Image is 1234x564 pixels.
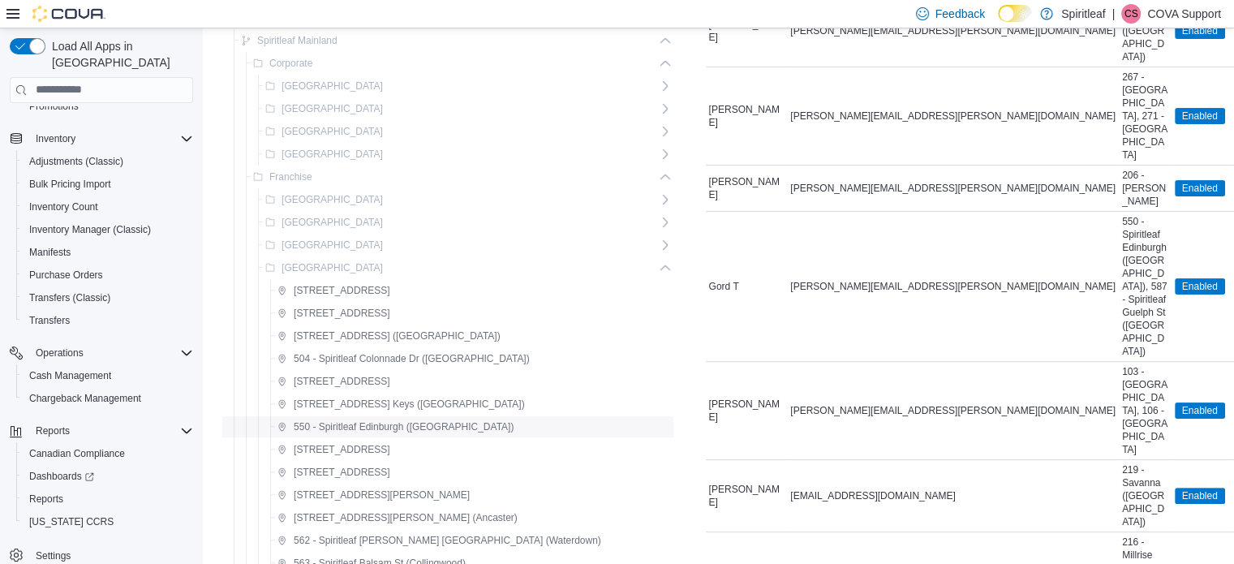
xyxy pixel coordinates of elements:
[29,343,90,363] button: Operations
[1119,362,1172,459] div: 103 - [GEOGRAPHIC_DATA], 106 - [GEOGRAPHIC_DATA]
[259,144,389,164] button: [GEOGRAPHIC_DATA]
[23,220,193,239] span: Inventory Manager (Classic)
[23,467,193,486] span: Dashboards
[23,97,193,116] span: Promotions
[271,417,520,437] button: 550 - Spiritleaf Edinburgh ([GEOGRAPHIC_DATA])
[36,549,71,562] span: Settings
[790,280,1116,293] span: [PERSON_NAME][EMAIL_ADDRESS][PERSON_NAME][DOMAIN_NAME]
[271,394,531,414] button: [STREET_ADDRESS] Keys ([GEOGRAPHIC_DATA])
[23,243,193,262] span: Manifests
[23,444,131,463] a: Canadian Compliance
[36,132,75,145] span: Inventory
[29,421,76,441] button: Reports
[282,125,383,138] span: [GEOGRAPHIC_DATA]
[709,483,785,509] span: [PERSON_NAME]
[23,467,101,486] a: Dashboards
[29,100,79,113] span: Promotions
[36,347,84,359] span: Operations
[1119,166,1172,211] div: 206 - [PERSON_NAME]
[3,420,200,442] button: Reports
[790,110,1116,123] span: [PERSON_NAME][EMAIL_ADDRESS][PERSON_NAME][DOMAIN_NAME]
[16,196,200,218] button: Inventory Count
[709,280,739,293] span: Gord T
[282,148,383,161] span: [GEOGRAPHIC_DATA]
[23,311,193,330] span: Transfers
[790,24,1116,37] span: [PERSON_NAME][EMAIL_ADDRESS][PERSON_NAME][DOMAIN_NAME]
[29,392,141,405] span: Chargeback Management
[16,465,200,488] a: Dashboards
[294,466,390,479] span: [STREET_ADDRESS]
[29,291,110,304] span: Transfers (Classic)
[23,288,193,308] span: Transfers (Classic)
[29,369,111,382] span: Cash Management
[23,366,193,385] span: Cash Management
[294,352,530,365] span: 504 - Spiritleaf Colonnade Dr ([GEOGRAPHIC_DATA])
[271,485,476,505] button: [STREET_ADDRESS][PERSON_NAME]
[935,6,985,22] span: Feedback
[29,447,125,460] span: Canadian Compliance
[269,57,312,70] span: Corporate
[294,534,601,547] span: 562 - Spiritleaf [PERSON_NAME] [GEOGRAPHIC_DATA] (Waterdown)
[23,444,193,463] span: Canadian Compliance
[29,314,70,327] span: Transfers
[1182,279,1218,294] span: Enabled
[294,375,390,388] span: [STREET_ADDRESS]
[1182,489,1218,503] span: Enabled
[271,531,608,550] button: 562 - Spiritleaf [PERSON_NAME] [GEOGRAPHIC_DATA] (Waterdown)
[29,343,193,363] span: Operations
[29,493,63,506] span: Reports
[1175,108,1225,124] span: Enabled
[271,463,397,482] button: [STREET_ADDRESS]
[1121,4,1141,24] div: COVA Support
[294,489,470,502] span: [STREET_ADDRESS][PERSON_NAME]
[32,6,105,22] img: Cova
[23,311,76,330] a: Transfers
[16,364,200,387] button: Cash Management
[29,200,98,213] span: Inventory Count
[16,95,200,118] button: Promotions
[16,510,200,533] button: [US_STATE] CCRS
[16,173,200,196] button: Bulk Pricing Import
[790,182,1116,195] span: [PERSON_NAME][EMAIL_ADDRESS][PERSON_NAME][DOMAIN_NAME]
[294,398,525,411] span: [STREET_ADDRESS] Keys ([GEOGRAPHIC_DATA])
[1175,488,1225,504] span: Enabled
[259,99,389,118] button: [GEOGRAPHIC_DATA]
[16,150,200,173] button: Adjustments (Classic)
[234,31,344,50] button: Spiritleaf Mainland
[1119,460,1172,532] div: 219 - Savanna ([GEOGRAPHIC_DATA])
[271,508,524,527] button: [STREET_ADDRESS][PERSON_NAME] (Ancaster)
[16,309,200,332] button: Transfers
[709,103,785,129] span: [PERSON_NAME]
[269,170,312,183] span: Franchise
[247,54,319,73] button: Corporate
[1175,403,1225,419] span: Enabled
[23,389,193,408] span: Chargeback Management
[709,18,785,44] span: [PERSON_NAME]
[271,372,397,391] button: [STREET_ADDRESS]
[29,129,193,149] span: Inventory
[16,387,200,410] button: Chargeback Management
[1119,212,1172,361] div: 550 - Spiritleaf Edinburgh ([GEOGRAPHIC_DATA]), 587 - Spiritleaf Guelph St ([GEOGRAPHIC_DATA])
[282,193,383,206] span: [GEOGRAPHIC_DATA]
[282,216,383,229] span: [GEOGRAPHIC_DATA]
[3,342,200,364] button: Operations
[271,349,536,368] button: 504 - Spiritleaf Colonnade Dr ([GEOGRAPHIC_DATA])
[1175,180,1225,196] span: Enabled
[23,389,148,408] a: Chargeback Management
[45,38,193,71] span: Load All Apps in [GEOGRAPHIC_DATA]
[23,174,118,194] a: Bulk Pricing Import
[1175,23,1225,39] span: Enabled
[23,243,77,262] a: Manifests
[1119,67,1172,165] div: 267 - [GEOGRAPHIC_DATA], 271 - [GEOGRAPHIC_DATA]
[282,261,383,274] span: [GEOGRAPHIC_DATA]
[16,218,200,241] button: Inventory Manager (Classic)
[29,421,193,441] span: Reports
[29,246,71,259] span: Manifests
[36,424,70,437] span: Reports
[23,220,157,239] a: Inventory Manager (Classic)
[29,269,103,282] span: Purchase Orders
[998,5,1032,22] input: Dark Mode
[1175,278,1225,295] span: Enabled
[29,470,94,483] span: Dashboards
